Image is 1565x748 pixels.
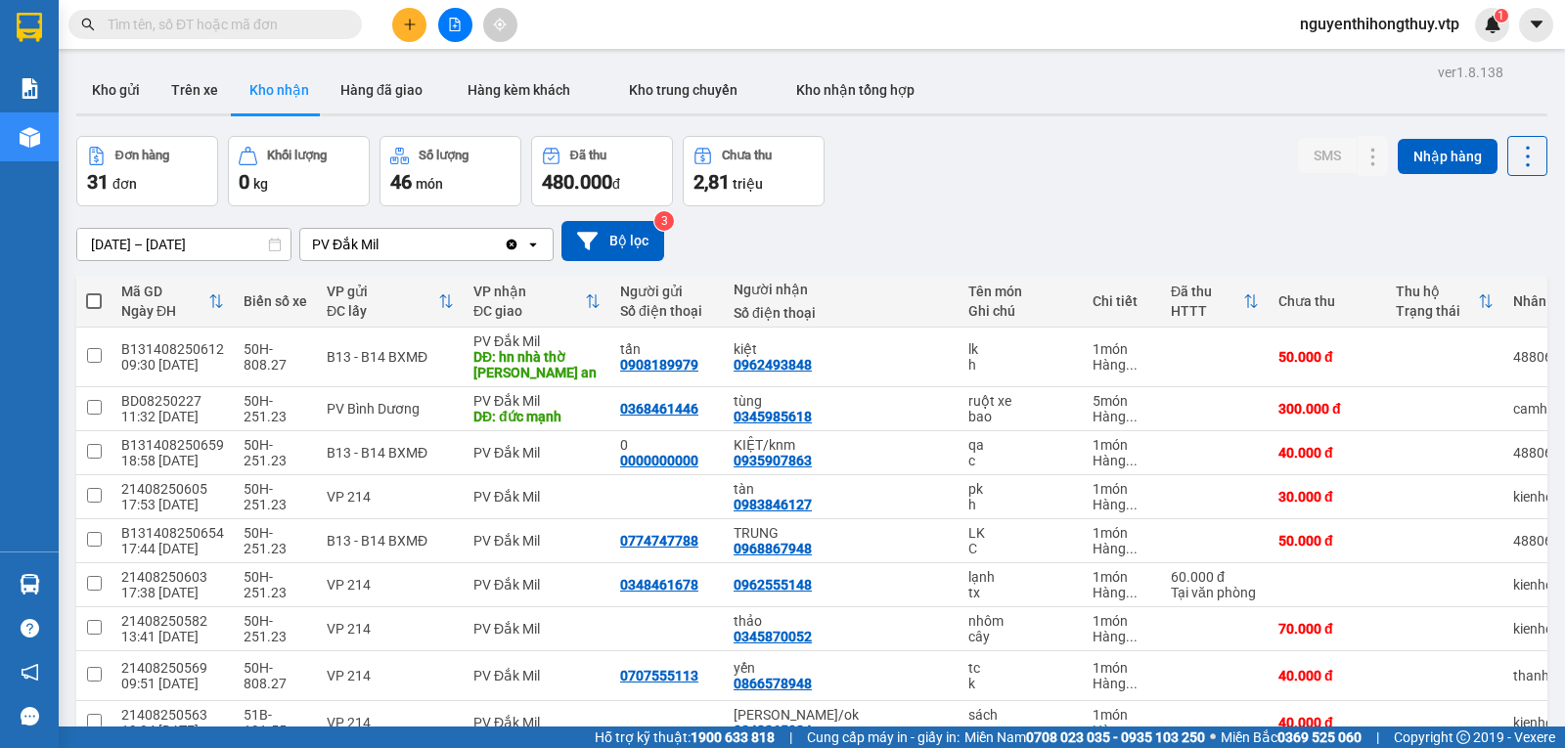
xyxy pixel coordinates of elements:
[734,481,949,497] div: tàn
[1284,12,1475,36] span: nguyenthihongthuy.vtp
[1126,541,1138,556] span: ...
[1093,393,1151,409] div: 5 món
[620,284,714,299] div: Người gửi
[796,82,915,98] span: Kho nhận tổng hợp
[964,726,1205,748] span: Miền Nam
[734,577,812,593] div: 0962555148
[683,136,825,206] button: Chưa thu2,81 triệu
[327,445,454,461] div: B13 - B14 BXMĐ
[121,341,224,357] div: B131408250612
[620,453,698,468] div: 0000000000
[968,357,1073,373] div: h
[1093,293,1151,309] div: Chi tiết
[968,723,1073,738] div: t
[121,723,224,738] div: 19:04 [DATE]
[1278,349,1376,365] div: 50.000 đ
[76,66,156,113] button: Kho gửi
[968,481,1073,497] div: pk
[1171,585,1259,600] div: Tại văn phòng
[1396,284,1478,299] div: Thu hộ
[87,170,109,194] span: 31
[1126,585,1138,600] span: ...
[1093,453,1151,468] div: Hàng thông thường
[244,293,307,309] div: Biển số xe
[81,18,95,31] span: search
[734,541,812,556] div: 0968867948
[1519,8,1553,42] button: caret-down
[620,668,698,683] div: 0707555113
[968,284,1073,299] div: Tên món
[473,284,585,299] div: VP nhận
[1093,707,1151,723] div: 1 món
[20,574,40,594] img: warehouse-icon
[1126,723,1138,738] span: ...
[464,276,610,328] th: Toggle SortBy
[620,401,698,417] div: 0368461446
[327,621,454,637] div: VP 214
[473,489,601,505] div: PV Đắk Mil
[121,613,224,629] div: 21408250582
[968,569,1073,585] div: lạnh
[253,176,268,192] span: kg
[1221,726,1362,748] span: Miền Bắc
[968,393,1073,409] div: ruột xe
[968,453,1073,468] div: c
[1210,733,1216,741] span: ⚪️
[722,149,772,162] div: Chưa thu
[483,8,517,42] button: aim
[620,533,698,549] div: 0774747788
[21,663,39,682] span: notification
[968,341,1073,357] div: lk
[1093,437,1151,453] div: 1 món
[968,525,1073,541] div: LK
[416,176,443,192] span: món
[244,569,307,600] div: 50H-251.23
[419,149,469,162] div: Số lượng
[244,525,307,556] div: 50H-251.23
[531,136,673,206] button: Đã thu480.000đ
[327,715,454,730] div: VP 214
[734,525,949,541] div: TRUNG
[734,282,949,297] div: Người nhận
[734,305,949,321] div: Số điện thoại
[244,341,307,373] div: 50H-808.27
[473,303,585,319] div: ĐC giao
[525,237,541,252] svg: open
[121,497,224,512] div: 17:53 [DATE]
[121,453,224,468] div: 18:58 [DATE]
[239,170,249,194] span: 0
[325,66,438,113] button: Hàng đã giao
[734,453,812,468] div: 0935907863
[121,303,208,319] div: Ngày ĐH
[1126,409,1138,424] span: ...
[228,136,370,206] button: Khối lượng0kg
[1298,138,1357,173] button: SMS
[121,660,224,676] div: 21408250569
[968,585,1073,600] div: tx
[734,660,949,676] div: yến
[244,481,307,512] div: 50H-251.23
[734,393,949,409] div: tùng
[1278,533,1376,549] div: 50.000 đ
[734,357,812,373] div: 0962493848
[244,707,307,738] div: 51B-191.55
[327,489,454,505] div: VP 214
[734,613,949,629] div: thảo
[1498,9,1504,22] span: 1
[789,726,792,748] span: |
[473,349,601,380] div: DĐ: hn nhà thờ thuận an
[734,437,949,453] div: KIỆT/knm
[734,409,812,424] div: 0345985618
[121,525,224,541] div: B131408250654
[77,229,291,260] input: Select a date range.
[121,284,208,299] div: Mã GD
[112,276,234,328] th: Toggle SortBy
[473,533,601,549] div: PV Đắk Mil
[473,409,601,424] div: DĐ: đức mạnh
[108,14,338,35] input: Tìm tên, số ĐT hoặc mã đơn
[468,82,570,98] span: Hàng kèm khách
[121,357,224,373] div: 09:30 [DATE]
[620,341,714,357] div: tấn
[734,723,812,738] div: 0348265024
[121,409,224,424] div: 11:32 [DATE]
